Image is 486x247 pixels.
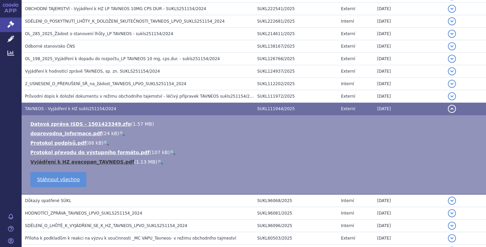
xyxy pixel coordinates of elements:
button: detail [448,222,456,230]
span: Důkazy opatřené SÚKL [25,198,71,203]
td: SUKL124937/2025 [254,65,337,78]
button: detail [448,209,456,217]
span: OL_285_2025_Žádost o stanovení lhůty_LP TAVNEOS - sukls251154/2024 [25,31,173,36]
td: [DATE] [374,194,444,207]
span: Externí [341,31,355,36]
td: [DATE] [374,40,444,53]
button: detail [448,197,456,205]
span: Odborné stanovisko ČNS [25,44,75,49]
td: SUKL222681/2025 [254,15,337,28]
span: OL_198_2025_Vyjádření k dopadu do rozpočtu_LP TAVNEOS 10 mg, cps.dur. - sukls251154/2024 [25,56,220,61]
td: SUKL111944/2025 [254,103,337,115]
td: SUKL112202/2025 [254,78,337,90]
button: detail [448,67,456,75]
span: Interní [341,198,354,203]
span: 1.57 MB [133,121,152,127]
td: SUKL96096/2025 [254,220,337,232]
td: [DATE] [374,232,444,245]
span: Interní [341,19,354,24]
a: doprovodna_informace.pdf [30,131,102,136]
span: Externí [341,6,355,11]
a: 🔍 [119,131,125,136]
span: HODNOTÍCÍ_ZPRÁVA_TAVNEOS_LPVO_SUKLS251154_2024 [25,211,142,216]
span: 24 kB [104,131,117,136]
span: Vyjádření k hodnotící zprávě TAVNEOS, sp. zn. SUKLS251154/2024 [25,69,160,74]
span: 1.13 MB [136,159,155,165]
td: SUKL222541/2025 [254,3,337,15]
span: Externí [341,44,355,49]
span: SDĚLENÍ_O_LHŮTĚ_K_VYJÁDŘENÍ_SE_K_HZ_TAVNEOS_LPVO_SUKLS251154_2024 [25,223,187,228]
li: ( ) [30,158,479,165]
span: SDĚLENÍ_O_POSKYTNUTÍ_LHŮTY_K_DOLOŽENÍ_SKUTEČNOSTI_TAVNEOS_LPVO_SUKLS251154_2024 [25,19,225,24]
a: 🔍 [170,150,175,155]
span: 107 kB [152,150,168,155]
td: SUKL126766/2025 [254,53,337,65]
span: 88 kB [88,140,102,146]
td: [DATE] [374,207,444,220]
a: Stáhnout všechno [30,172,86,187]
td: [DATE] [374,90,444,103]
button: detail [448,55,456,63]
span: Průvodní dopis k doložeí dokumentu v režimu obchodního tajemství - léčivý přípravek TAVNEOS sukls... [25,94,258,99]
a: Vyjádření k HZ avacopan_TAVNEOS.pdf [30,159,134,165]
button: detail [448,92,456,100]
span: TAVNEOS - Vyjádření k HZ sukls251154/2024 [25,106,116,111]
span: 2_USNESENÍ_O_PŘERUŠENÍ_SŘ_na_žádost_TAVNEOS_LPVO_SUKLS251154_2024 [25,81,186,86]
td: SUKL60503/2025 [254,232,337,245]
td: [DATE] [374,28,444,40]
button: detail [448,42,456,50]
span: Externí [341,69,355,74]
td: [DATE] [374,78,444,90]
td: SUKL111972/2025 [254,90,337,103]
button: detail [448,234,456,242]
span: Externí [341,56,355,61]
span: Externí [341,236,355,241]
td: [DATE] [374,103,444,115]
td: SUKL96081/2025 [254,207,337,220]
a: Protokol podpisů.pdf [30,140,86,146]
button: detail [448,30,456,38]
td: SUKL214611/2025 [254,28,337,40]
li: ( ) [30,130,479,137]
span: Příloha k podkladům k reakci na výzvu k součinnosti _MC VAPU_Tavneos- v režimu obchodního tajmeství [25,236,236,241]
a: Datová zpráva ISDS - 1501423349.zfo [30,121,131,127]
span: Externí [341,94,355,99]
td: SUKL138167/2025 [254,40,337,53]
a: Protokol převodu do výstupního formátu.pdf [30,150,150,155]
li: ( ) [30,121,479,127]
td: [DATE] [374,53,444,65]
td: SUKL96068/2025 [254,194,337,207]
td: [DATE] [374,65,444,78]
td: [DATE] [374,3,444,15]
td: [DATE] [374,15,444,28]
button: detail [448,80,456,88]
li: ( ) [30,140,479,146]
span: Interní [341,211,354,216]
span: Externí [341,106,355,111]
a: 🔍 [157,159,163,165]
span: OBCHODNÍ TAJEMSTVÍ - Vyjádření k HZ LP TAVNEOS 10MG CPS DUR - SUKLS251154/2024 [25,6,206,11]
span: Interní [341,81,354,86]
button: detail [448,105,456,113]
td: [DATE] [374,220,444,232]
span: Interní [341,223,354,228]
a: 🔍 [103,140,109,146]
li: ( ) [30,149,479,156]
button: detail [448,5,456,13]
button: detail [448,17,456,25]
